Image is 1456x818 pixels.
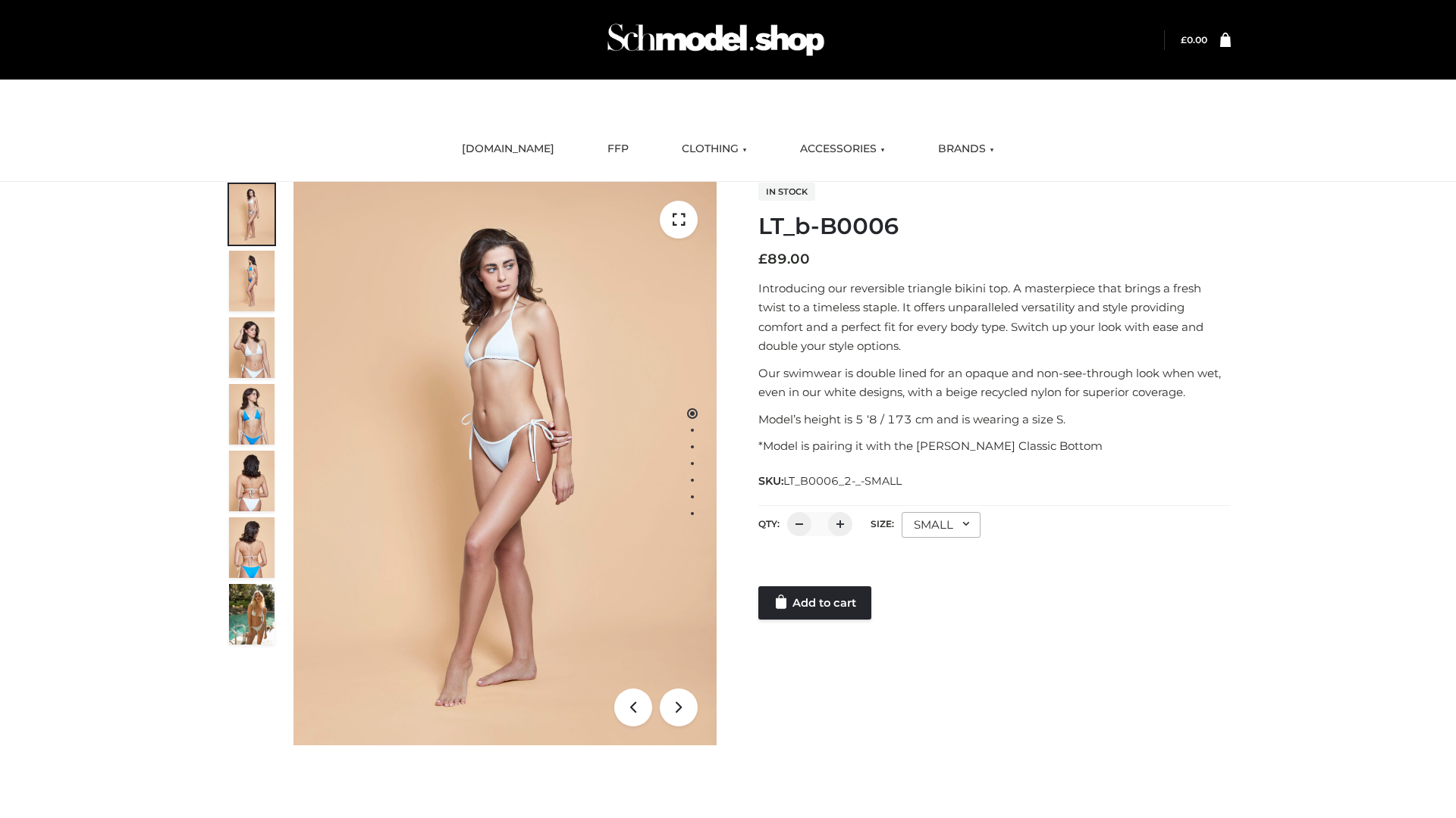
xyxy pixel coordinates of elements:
[602,10,830,70] img: Schmodel Admin 964
[758,213,1231,240] h1: LT_b-B0006
[758,472,903,490] span: SKU:
[596,133,640,166] a: FFP
[229,517,275,578] img: ArielClassicBikiniTop_CloudNine_AzureSky_OW114ECO_8-scaled.jpg
[229,184,275,245] img: ArielClassicBikiniTop_CloudNine_AzureSky_OW114ECO_1-scaled.jpg
[229,251,275,311] img: ArielClassicBikiniTop_CloudNine_AzureSky_OW114ECO_2-scaled.jpg
[758,586,871,620] a: Add to cart
[1181,34,1187,45] span: £
[758,183,815,201] span: In stock
[229,451,275,511] img: ArielClassicBikiniTop_CloudNine_AzureSky_OW114ECO_7-scaled.jpg
[783,474,902,488] span: LT_B0006_2-_-SMALL
[758,279,1231,356] p: Introducing our reversible triangle bikini top. A masterpiece that brings a fresh twist to a time...
[758,251,767,267] span: £
[670,133,758,166] a: CLOTHING
[758,251,810,267] bdi: 89.00
[293,182,717,745] img: ArielClassicBikiniTop_CloudNine_AzureSky_OW114ECO_1
[871,518,894,529] label: Size:
[229,384,275,445] img: ArielClassicBikiniTop_CloudNine_AzureSky_OW114ECO_4-scaled.jpg
[902,512,981,538] div: SMALL
[927,133,1006,166] a: BRANDS
[229,317,275,378] img: ArielClassicBikiniTop_CloudNine_AzureSky_OW114ECO_3-scaled.jpg
[1181,34,1207,45] a: £0.00
[789,133,896,166] a: ACCESSORIES
[450,133,566,166] a: [DOMAIN_NAME]
[758,364,1231,402] p: Our swimwear is double lined for an opaque and non-see-through look when wet, even in our white d...
[229,584,275,645] img: Arieltop_CloudNine_AzureSky2.jpg
[1181,34,1207,45] bdi: 0.00
[758,410,1231,429] p: Model’s height is 5 ‘8 / 173 cm and is wearing a size S.
[758,436,1231,456] p: *Model is pairing it with the [PERSON_NAME] Classic Bottom
[758,518,780,529] label: QTY:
